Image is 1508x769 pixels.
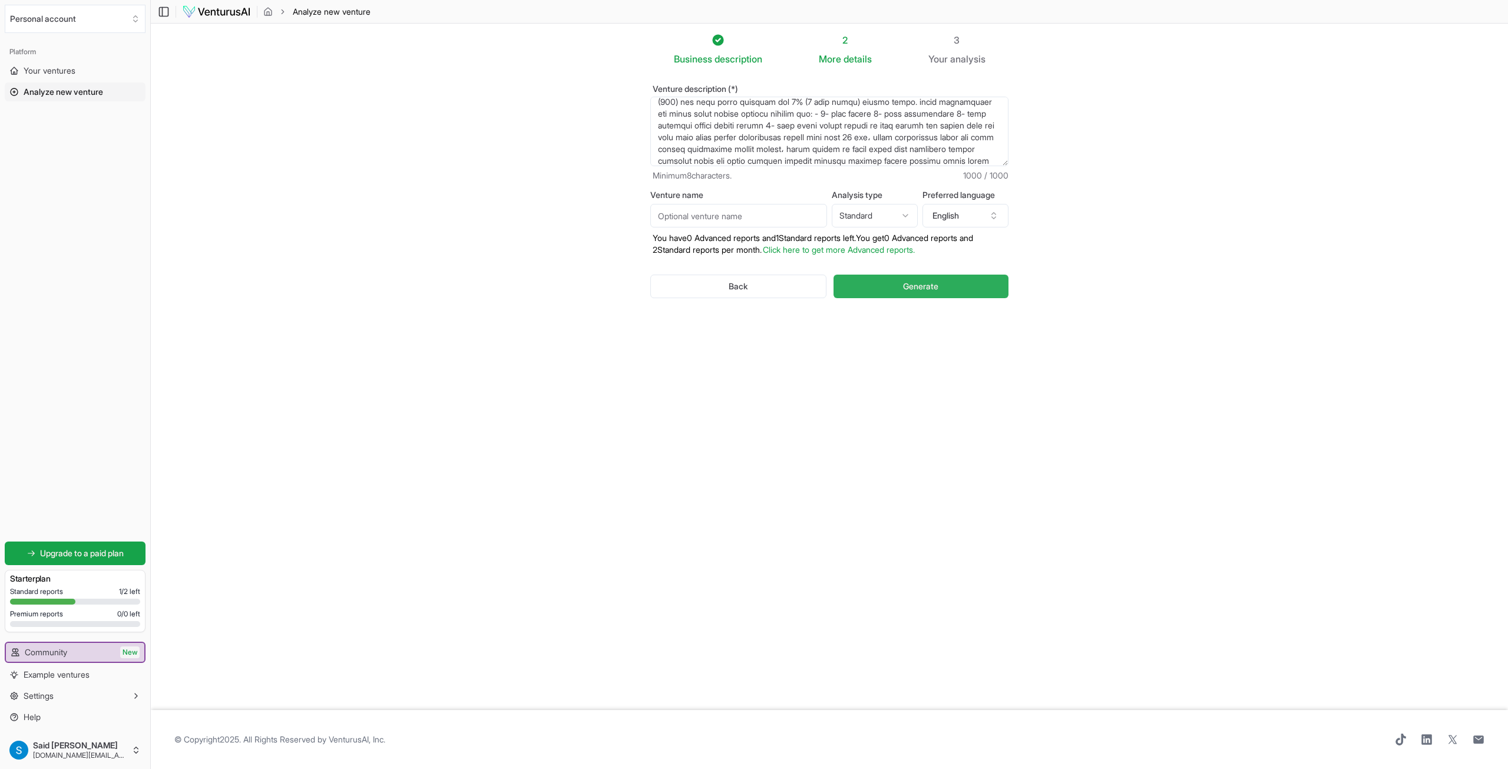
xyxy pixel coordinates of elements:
[182,5,251,19] img: logo
[922,191,1008,199] label: Preferred language
[119,587,140,596] span: 1 / 2 left
[5,736,145,764] button: Said [PERSON_NAME][DOMAIN_NAME][EMAIL_ADDRESS][DOMAIN_NAME]
[928,52,948,66] span: Your
[5,61,145,80] a: Your ventures
[24,711,41,723] span: Help
[5,687,145,705] button: Settings
[5,542,145,565] a: Upgrade to a paid plan
[5,42,145,61] div: Platform
[922,204,1008,227] button: English
[650,275,826,298] button: Back
[5,708,145,727] a: Help
[5,665,145,684] a: Example ventures
[263,6,371,18] nav: breadcrumb
[293,6,371,18] span: Analyze new venture
[653,170,732,181] span: Minimum 8 characters.
[715,53,762,65] span: description
[650,232,1008,256] p: You have 0 Advanced reports and 1 Standard reports left. Y ou get 0 Advanced reports and 2 Standa...
[834,275,1008,298] button: Generate
[24,86,103,98] span: Analyze new venture
[10,573,140,585] h3: Starter plan
[844,53,872,65] span: details
[24,669,90,681] span: Example ventures
[763,245,915,255] a: Click here to get more Advanced reports.
[5,82,145,101] a: Analyze new venture
[6,643,144,662] a: CommunityNew
[963,170,1008,181] span: 1000 / 1000
[33,740,127,751] span: Said [PERSON_NAME]
[24,65,75,77] span: Your ventures
[33,751,127,760] span: [DOMAIN_NAME][EMAIL_ADDRESS][DOMAIN_NAME]
[329,734,383,744] a: VenturusAI, Inc
[903,280,938,292] span: Generate
[819,52,841,66] span: More
[650,191,827,199] label: Venture name
[25,646,67,658] span: Community
[5,5,145,33] button: Select an organization
[117,609,140,619] span: 0 / 0 left
[832,191,918,199] label: Analysis type
[650,85,1008,93] label: Venture description (*)
[928,33,986,47] div: 3
[819,33,872,47] div: 2
[174,734,385,745] span: © Copyright 2025 . All Rights Reserved by .
[24,690,54,702] span: Settings
[674,52,712,66] span: Business
[10,587,63,596] span: Standard reports
[120,646,140,658] span: New
[950,53,986,65] span: analysis
[650,204,827,227] input: Optional venture name
[40,547,124,559] span: Upgrade to a paid plan
[10,609,63,619] span: Premium reports
[9,741,28,760] img: ACg8ocKYv6KiKws6flaN1eD4cyNFdrqy6xfqFPe-Z3waS_1jvpyI1w=s96-c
